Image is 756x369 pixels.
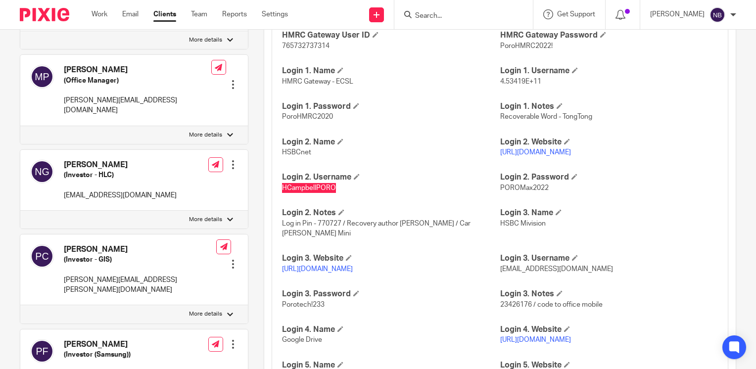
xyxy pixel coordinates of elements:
[282,324,500,335] h4: Login 4. Name
[282,208,500,218] h4: Login 2. Notes
[414,12,503,21] input: Search
[30,339,54,363] img: svg%3E
[282,149,311,156] span: HSBCnet
[282,184,336,191] span: HCampbellPORO
[500,101,718,112] h4: Login 1. Notes
[64,244,216,255] h4: [PERSON_NAME]
[282,78,353,85] span: HMRC Gateway - ECSL
[282,43,330,49] span: 765732737314
[64,190,177,200] p: [EMAIL_ADDRESS][DOMAIN_NAME]
[282,113,333,120] span: PoroHMRC2020
[20,8,69,21] img: Pixie
[64,255,216,265] h5: (Investor - GIS)
[282,137,500,147] h4: Login 2. Name
[500,137,718,147] h4: Login 2. Website
[64,76,211,86] h5: (Office Manager)
[500,184,549,191] span: POROMax2022
[189,310,222,318] p: More details
[222,9,247,19] a: Reports
[650,9,705,19] p: [PERSON_NAME]
[282,289,500,299] h4: Login 3. Password
[64,275,216,295] p: [PERSON_NAME][EMAIL_ADDRESS][PERSON_NAME][DOMAIN_NAME]
[122,9,139,19] a: Email
[500,253,718,264] h4: Login 3. Username
[282,266,353,273] a: [URL][DOMAIN_NAME]
[282,172,500,183] h4: Login 2. Username
[709,7,725,23] img: svg%3E
[191,9,207,19] a: Team
[500,172,718,183] h4: Login 2. Password
[64,350,177,360] h5: (Investor (Samsung))
[30,244,54,268] img: svg%3E
[282,30,500,41] h4: HMRC Gateway User ID
[64,65,211,75] h4: [PERSON_NAME]
[500,78,541,85] span: 4.53419E+11
[64,160,177,170] h4: [PERSON_NAME]
[282,66,500,76] h4: Login 1. Name
[282,301,325,308] span: Porotech!233
[30,65,54,89] img: svg%3E
[500,336,571,343] a: [URL][DOMAIN_NAME]
[500,289,718,299] h4: Login 3. Notes
[153,9,176,19] a: Clients
[500,208,718,218] h4: Login 3. Name
[500,149,571,156] a: [URL][DOMAIN_NAME]
[500,113,592,120] span: Recoverable Word - TongTong
[92,9,107,19] a: Work
[500,66,718,76] h4: Login 1. Username
[64,339,177,350] h4: [PERSON_NAME]
[500,220,546,227] span: HSBC Mivision
[500,324,718,335] h4: Login 4. Website
[282,336,322,343] span: Google Drive
[262,9,288,19] a: Settings
[189,131,222,139] p: More details
[557,11,595,18] span: Get Support
[30,160,54,184] img: svg%3E
[64,95,211,116] p: [PERSON_NAME][EMAIL_ADDRESS][DOMAIN_NAME]
[500,43,553,49] span: PoroHMRC2022!
[282,101,500,112] h4: Login 1. Password
[500,30,718,41] h4: HMRC Gateway Password
[189,36,222,44] p: More details
[282,253,500,264] h4: Login 3. Website
[500,266,613,273] span: [EMAIL_ADDRESS][DOMAIN_NAME]
[64,170,177,180] h5: (Investor - HLC)
[189,216,222,224] p: More details
[500,301,603,308] span: 23426176 / code to office mobile
[282,220,471,237] span: Log in Pin - 770727 / Recovery author [PERSON_NAME] / Car [PERSON_NAME] Mini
